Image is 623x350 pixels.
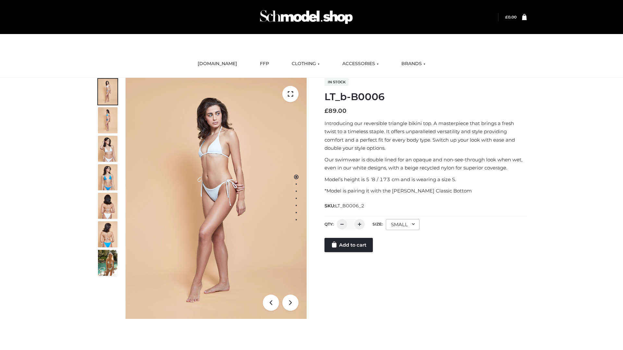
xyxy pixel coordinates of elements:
[324,78,349,86] span: In stock
[98,193,117,219] img: ArielClassicBikiniTop_CloudNine_AzureSky_OW114ECO_7-scaled.jpg
[324,202,365,210] span: SKU:
[324,107,347,114] bdi: 89.00
[505,15,508,19] span: £
[255,57,274,71] a: FFP
[98,107,117,133] img: ArielClassicBikiniTop_CloudNine_AzureSky_OW114ECO_2-scaled.jpg
[505,15,517,19] bdi: 0.00
[324,91,527,103] h1: LT_b-B0006
[324,156,527,172] p: Our swimwear is double lined for an opaque and non-see-through look when wet, even in our white d...
[98,221,117,247] img: ArielClassicBikiniTop_CloudNine_AzureSky_OW114ECO_8-scaled.jpg
[193,57,242,71] a: [DOMAIN_NAME]
[98,250,117,276] img: Arieltop_CloudNine_AzureSky2.jpg
[335,203,364,209] span: LT_B0006_2
[98,136,117,162] img: ArielClassicBikiniTop_CloudNine_AzureSky_OW114ECO_3-scaled.jpg
[373,222,383,227] label: Size:
[287,57,324,71] a: CLOTHING
[324,175,527,184] p: Model’s height is 5 ‘8 / 173 cm and is wearing a size S.
[324,119,527,152] p: Introducing our reversible triangle bikini top. A masterpiece that brings a fresh twist to a time...
[126,78,307,319] img: LT_b-B0006
[337,57,384,71] a: ACCESSORIES
[98,164,117,190] img: ArielClassicBikiniTop_CloudNine_AzureSky_OW114ECO_4-scaled.jpg
[324,238,373,252] a: Add to cart
[98,79,117,105] img: ArielClassicBikiniTop_CloudNine_AzureSky_OW114ECO_1-scaled.jpg
[324,222,334,227] label: QTY:
[505,15,517,19] a: £0.00
[397,57,430,71] a: BRANDS
[258,4,355,30] img: Schmodel Admin 964
[324,107,328,114] span: £
[386,219,420,230] div: SMALL
[324,187,527,195] p: *Model is pairing it with the [PERSON_NAME] Classic Bottom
